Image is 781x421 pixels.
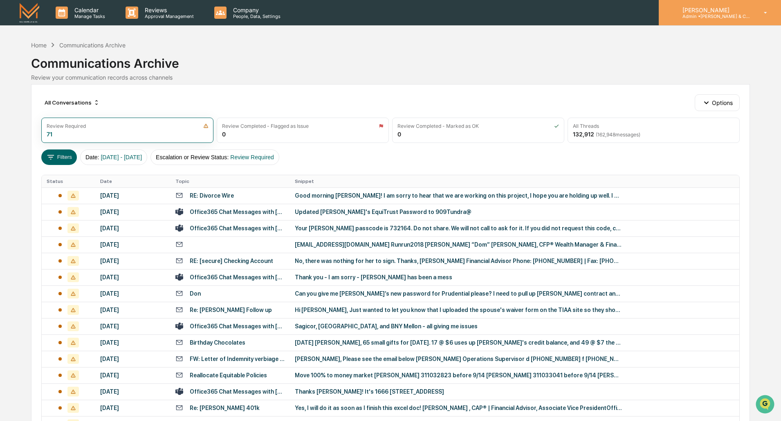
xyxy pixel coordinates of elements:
[190,225,285,232] div: Office365 Chat Messages with [PERSON_NAME], [PERSON_NAME] on [DATE]
[56,100,105,114] a: 🗄️Attestations
[100,192,166,199] div: [DATE]
[16,118,52,127] span: Data Lookup
[190,323,285,330] div: Office365 Chat Messages with [PERSON_NAME], [PERSON_NAME] on [DATE]
[190,274,285,281] div: Office365 Chat Messages with [PERSON_NAME], [PERSON_NAME] on [DATE]
[190,372,267,379] div: Reallocate Equitable Policies
[8,119,15,126] div: 🔎
[295,307,622,313] div: Hi [PERSON_NAME], Just wanted to let you know that I uploaded the spouse's waiver form on the TIA...
[150,149,279,165] button: Escalation or Review Status:Review Required
[596,131,640,138] span: ( 162,948 messages)
[8,62,23,77] img: 1746055101610-c473b297-6a78-478c-a979-82029cc54cd1
[100,290,166,297] div: [DATE]
[190,356,285,362] div: FW: Letter of Indemnity verbiage for [US_STATE] 529 Advisor
[295,241,622,248] div: [EMAIL_ADDRESS][DOMAIN_NAME] Runrun2018 [PERSON_NAME] “Dom” [PERSON_NAME], CFP® Wealth Manager & ...
[295,339,622,346] div: [DATE] [PERSON_NAME], 65 small gifts for [DATE]. 17 @ $6 uses up [PERSON_NAME]'s credit balance, ...
[138,7,198,13] p: Reviews
[695,94,739,111] button: Options
[100,339,166,346] div: [DATE]
[100,323,166,330] div: [DATE]
[139,65,149,75] button: Start new chat
[58,138,99,145] a: Powered byPylon
[100,274,166,281] div: [DATE]
[47,123,86,129] div: Review Required
[41,149,77,165] button: Filters
[59,104,66,110] div: 🗄️
[295,290,622,297] div: Can you give me [PERSON_NAME]’s new password for Prudential please? I need to pull up [PERSON_NAM...
[31,42,47,49] div: Home
[8,104,15,110] div: 🖐️
[59,42,126,49] div: Communications Archive
[28,71,103,77] div: We're available if you need us!
[190,209,285,215] div: Office365 Chat Messages with [PERSON_NAME], [PERSON_NAME], [PERSON_NAME], [PERSON_NAME], [PERSON_...
[190,192,234,199] div: RE: Divorce Wire
[190,339,245,346] div: Birthday Chocolates
[190,290,201,297] div: Don
[20,3,39,22] img: logo
[100,258,166,264] div: [DATE]
[222,123,309,129] div: Review Completed - Flagged as Issue
[100,388,166,395] div: [DATE]
[80,149,147,165] button: Date:[DATE] - [DATE]
[755,394,777,416] iframe: Open customer support
[31,74,750,81] div: Review your communication records across channels
[190,258,273,264] div: RE: [secure] Checking Account
[676,13,752,19] p: Admin • [PERSON_NAME] & Co. - BD
[295,405,622,411] div: Yes, I will do it as soon as I finish this excel doc! [PERSON_NAME] , CAP® | Financial Advisor, A...
[100,405,166,411] div: [DATE]
[295,225,622,232] div: Your [PERSON_NAME] passcode is 732164. Do not share. We will not call to ask for it. If you did n...
[5,115,55,130] a: 🔎Data Lookup
[190,388,285,395] div: Office365 Chat Messages with [PERSON_NAME], [PERSON_NAME] on [DATE]
[68,7,109,13] p: Calendar
[100,241,166,248] div: [DATE]
[573,123,599,129] div: All Threads
[295,209,622,215] div: Updated [PERSON_NAME]'s EquiTrust Password to 909Tundra@
[101,154,142,160] span: [DATE] - [DATE]
[203,123,209,129] img: icon
[222,131,226,138] div: 0
[138,13,198,19] p: Approval Management
[190,307,272,313] div: Re: [PERSON_NAME] Follow up
[230,154,274,160] span: Review Required
[67,103,101,111] span: Attestations
[100,225,166,232] div: [DATE]
[397,123,479,129] div: Review Completed - Marked as OK
[68,13,109,19] p: Manage Tasks
[100,372,166,379] div: [DATE]
[28,62,134,71] div: Start new chat
[295,372,622,379] div: Move 100% to money market [PERSON_NAME] 311032823 before 9/14 [PERSON_NAME] 311033041 before 9/14...
[81,138,99,145] span: Pylon
[8,17,149,30] p: How can we help?
[227,7,285,13] p: Company
[16,103,53,111] span: Preclearance
[171,175,290,187] th: Topic
[100,209,166,215] div: [DATE]
[41,96,103,109] div: All Conversations
[95,175,171,187] th: Date
[31,49,750,71] div: Communications Archive
[47,131,52,138] div: 71
[554,123,559,129] img: icon
[227,13,285,19] p: People, Data, Settings
[295,192,622,199] div: Good morning [PERSON_NAME]! I am sorry to hear that we are working on this project, I hope you ar...
[290,175,739,187] th: Snippet
[100,307,166,313] div: [DATE]
[295,323,622,330] div: Sagicor, [GEOGRAPHIC_DATA], and BNY Mellon - all giving me issues
[295,356,622,362] div: [PERSON_NAME], Please see the email below [PERSON_NAME] Operations Supervisor d [PHONE_NUMBER] f ...
[42,175,95,187] th: Status
[295,274,622,281] div: Thank you - I am sorry - [PERSON_NAME] has been a mess
[5,100,56,114] a: 🖐️Preclearance
[676,7,752,13] p: [PERSON_NAME]
[573,131,640,138] div: 132,912
[379,123,384,129] img: icon
[295,388,622,395] div: Thanks [PERSON_NAME]! It's 1666 [STREET_ADDRESS]
[397,131,401,138] div: 0
[100,356,166,362] div: [DATE]
[190,405,260,411] div: Re: [PERSON_NAME] 401k
[295,258,622,264] div: No, there was nothing for her to sign. Thanks, [PERSON_NAME] Financial Advisor Phone: [PHONE_NUMB...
